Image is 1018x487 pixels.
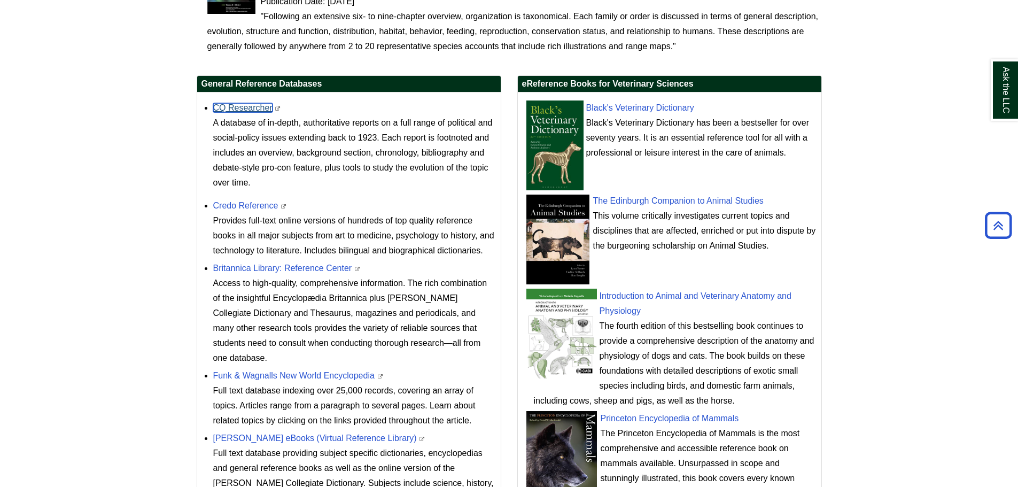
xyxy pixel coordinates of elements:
[600,291,791,315] a: Introduction to Animal and Veterinary Anatomy and Physiology
[213,115,495,190] p: A database of in-depth, authoritative reports on a full range of political and social-policy issu...
[354,267,361,272] i: This link opens in a new window
[981,218,1015,233] a: Back to Top
[207,9,822,54] div: "Following an extensive six- to nine-chapter overview, organization is taxonomical. Each family o...
[419,437,425,442] i: This link opens in a new window
[213,383,495,428] div: Full text database indexing over 25,000 records, covering an array of topics. Articles range from...
[275,106,281,111] i: This link opens in a new window
[534,208,816,253] div: This volume critically investigates current topics and disciplines that are affected, enriched or...
[213,276,495,366] div: Access to high-quality, comprehensive information. The rich combination of the insightful Encyclo...
[518,76,821,92] h2: eReference Books for Veterinary Sciences
[377,374,383,379] i: This link opens in a new window
[593,196,764,205] a: The Edinburgh Companion to Animal Studies
[197,76,501,92] h2: General Reference Databases
[213,213,495,258] div: Provides full-text online versions of hundreds of top quality reference books in all major subjec...
[213,371,375,380] a: Funk & Wagnalls New World Encyclopedia
[213,264,352,273] a: Britannica Library: Reference Center
[213,103,273,112] a: CQ Researcher
[213,201,278,210] a: Credo Reference
[534,115,816,160] div: Black's Veterinary Dictionary has been a bestseller for over seventy years. It is an essential re...
[586,103,694,112] a: Black's Veterinary Dictionary
[213,434,417,443] a: [PERSON_NAME] eBooks (Virtual Reference Library)
[281,204,287,209] i: This link opens in a new window
[534,319,816,408] div: The fourth edition of this bestselling book continues to provide a comprehensive description of t...
[601,414,739,423] a: Princeton Encyclopedia of Mammals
